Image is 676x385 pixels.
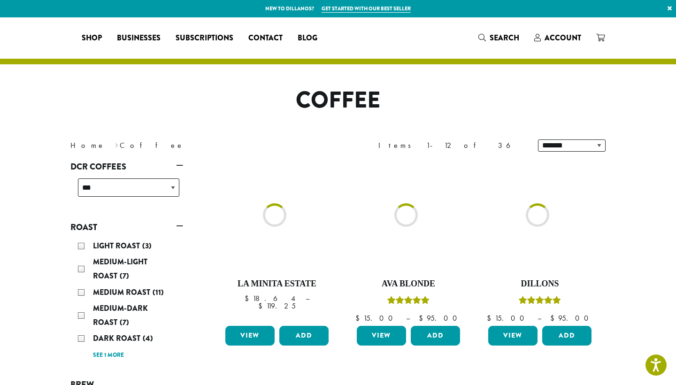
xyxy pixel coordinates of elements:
[542,326,591,346] button: Add
[355,313,397,323] bdi: 15.00
[70,159,183,175] a: DCR Coffees
[487,313,529,323] bdi: 15.00
[519,295,561,309] div: Rated 5.00 out of 5
[354,163,462,322] a: Ava BlondeRated 5.00 out of 5
[93,240,142,251] span: Light Roast
[357,326,406,346] a: View
[142,240,152,251] span: (3)
[471,30,527,46] a: Search
[115,137,118,151] span: ›
[176,32,233,44] span: Subscriptions
[117,32,161,44] span: Businesses
[387,295,430,309] div: Rated 5.00 out of 5
[355,313,363,323] span: $
[306,293,309,303] span: –
[93,351,124,360] a: See 1 more
[354,279,462,289] h4: Ava Blonde
[248,32,283,44] span: Contact
[153,287,164,298] span: (11)
[82,32,102,44] span: Shop
[225,326,275,346] a: View
[298,32,317,44] span: Blog
[490,32,519,43] span: Search
[486,279,594,289] h4: Dillons
[93,256,147,281] span: Medium-Light Roast
[550,313,593,323] bdi: 95.00
[70,175,183,208] div: DCR Coffees
[143,333,153,344] span: (4)
[545,32,581,43] span: Account
[279,326,329,346] button: Add
[486,163,594,322] a: DillonsRated 5.00 out of 5
[70,235,183,365] div: Roast
[120,270,129,281] span: (7)
[120,317,129,328] span: (7)
[93,303,148,328] span: Medium-Dark Roast
[93,287,153,298] span: Medium Roast
[406,313,410,323] span: –
[419,313,427,323] span: $
[70,140,324,151] nav: Breadcrumb
[223,163,331,322] a: La Minita Estate
[223,279,331,289] h4: La Minita Estate
[322,5,411,13] a: Get started with our best seller
[93,333,143,344] span: Dark Roast
[550,313,558,323] span: $
[487,313,495,323] span: $
[258,301,296,311] bdi: 119.25
[245,293,297,303] bdi: 18.64
[74,31,109,46] a: Shop
[70,219,183,235] a: Roast
[411,326,460,346] button: Add
[419,313,461,323] bdi: 95.00
[258,301,266,311] span: $
[538,313,541,323] span: –
[245,293,253,303] span: $
[488,326,538,346] a: View
[378,140,524,151] div: Items 1-12 of 36
[70,140,105,150] a: Home
[63,87,613,114] h1: Coffee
